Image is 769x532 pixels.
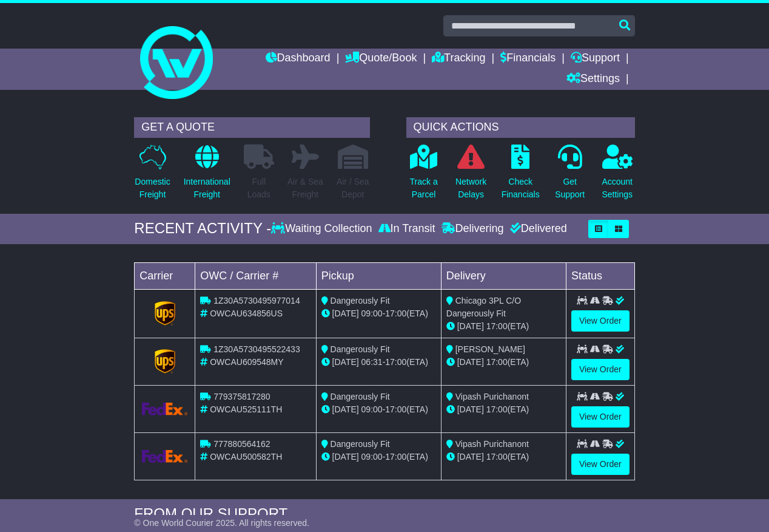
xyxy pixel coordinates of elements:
[361,357,383,367] span: 06:31
[332,404,359,414] span: [DATE]
[457,452,484,462] span: [DATE]
[502,176,540,201] p: Check Financials
[244,176,274,201] p: Full Loads
[385,309,406,318] span: 17:00
[134,220,271,237] div: RECENT ACTIVITY -
[321,356,436,369] div: - (ETA)
[410,176,438,201] p: Track a Parcel
[287,176,323,201] p: Air & Sea Freight
[142,450,187,463] img: GetCarrierServiceLogo
[571,49,620,69] a: Support
[446,296,521,318] span: Chicago 3PL C/O Dangerously Fit
[486,357,508,367] span: 17:00
[213,296,300,305] span: 1Z30A5730495977014
[332,357,359,367] span: [DATE]
[409,144,438,208] a: Track aParcel
[566,262,634,289] td: Status
[446,320,561,333] div: (ETA)
[271,222,375,236] div: Waiting Collection
[555,176,585,201] p: Get Support
[501,144,540,208] a: CheckFinancials
[316,262,441,289] td: Pickup
[446,356,561,369] div: (ETA)
[361,404,383,414] span: 09:00
[446,403,561,416] div: (ETA)
[135,262,195,289] td: Carrier
[213,344,300,354] span: 1Z30A5730495522433
[155,349,175,373] img: GetCarrierServiceLogo
[213,392,270,401] span: 779375817280
[455,392,529,401] span: Vipash Purichanont
[602,176,633,201] p: Account Settings
[385,357,406,367] span: 17:00
[331,296,390,305] span: Dangerously Fit
[331,344,390,354] span: Dangerously Fit
[134,505,634,523] div: FROM OUR SUPPORT
[361,309,383,318] span: 09:00
[361,452,383,462] span: 09:00
[507,222,567,236] div: Delivered
[155,301,175,326] img: GetCarrierServiceLogo
[486,452,508,462] span: 17:00
[321,403,436,416] div: - (ETA)
[566,69,620,90] a: Settings
[184,176,230,201] p: International Freight
[375,222,438,236] div: In Transit
[213,439,270,449] span: 777880564162
[142,403,187,415] img: GetCarrierServiceLogo
[486,321,508,331] span: 17:00
[195,262,316,289] td: OWC / Carrier #
[455,439,529,449] span: Vipash Purichanont
[332,309,359,318] span: [DATE]
[438,222,507,236] div: Delivering
[385,452,406,462] span: 17:00
[455,176,486,201] p: Network Delays
[571,310,630,332] a: View Order
[500,49,556,69] a: Financials
[135,176,170,201] p: Domestic Freight
[321,451,436,463] div: - (ETA)
[385,404,406,414] span: 17:00
[210,404,282,414] span: OWCAU525111TH
[441,262,566,289] td: Delivery
[571,406,630,428] a: View Order
[601,144,633,208] a: AccountSettings
[457,321,484,331] span: [DATE]
[183,144,231,208] a: InternationalFreight
[332,452,359,462] span: [DATE]
[554,144,585,208] a: GetSupport
[455,144,487,208] a: NetworkDelays
[134,518,309,528] span: © One World Courier 2025. All rights reserved.
[331,439,390,449] span: Dangerously Fit
[210,309,283,318] span: OWCAU634856US
[571,454,630,475] a: View Order
[134,117,369,138] div: GET A QUOTE
[321,307,436,320] div: - (ETA)
[134,144,170,208] a: DomesticFreight
[345,49,417,69] a: Quote/Book
[432,49,485,69] a: Tracking
[457,404,484,414] span: [DATE]
[406,117,635,138] div: QUICK ACTIONS
[571,359,630,380] a: View Order
[446,451,561,463] div: (ETA)
[210,357,283,367] span: OWCAU609548MY
[210,452,282,462] span: OWCAU500582TH
[337,176,369,201] p: Air / Sea Depot
[457,357,484,367] span: [DATE]
[486,404,508,414] span: 17:00
[266,49,331,69] a: Dashboard
[331,392,390,401] span: Dangerously Fit
[455,344,525,354] span: [PERSON_NAME]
